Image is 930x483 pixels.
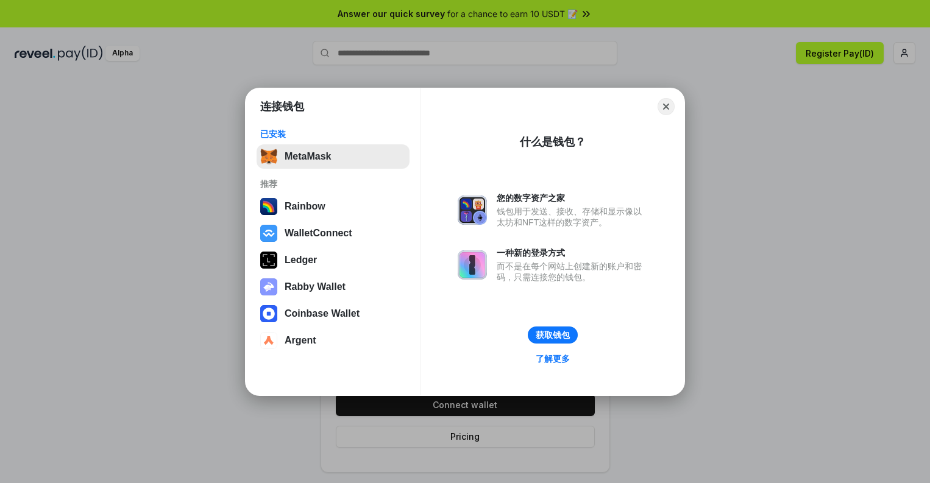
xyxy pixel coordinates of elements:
img: svg+xml,%3Csvg%20fill%3D%22none%22%20height%3D%2233%22%20viewBox%3D%220%200%2035%2033%22%20width%... [260,148,277,165]
div: 了解更多 [536,353,570,364]
div: Rainbow [285,201,325,212]
div: 什么是钱包？ [520,135,586,149]
div: MetaMask [285,151,331,162]
button: Coinbase Wallet [257,301,410,326]
div: 而不是在每个网站上创建新的账户和密码，只需连接您的钱包。 [497,261,648,283]
img: svg+xml,%3Csvg%20width%3D%2228%22%20height%3D%2228%22%20viewBox%3D%220%200%2028%2028%22%20fill%3D... [260,225,277,242]
div: 您的数字资产之家 [497,192,648,203]
div: Rabby Wallet [285,281,346,292]
div: 获取钱包 [536,330,570,340]
img: svg+xml,%3Csvg%20width%3D%2228%22%20height%3D%2228%22%20viewBox%3D%220%200%2028%2028%22%20fill%3D... [260,332,277,349]
h1: 连接钱包 [260,99,304,114]
img: svg+xml,%3Csvg%20xmlns%3D%22http%3A%2F%2Fwww.w3.org%2F2000%2Fsvg%22%20fill%3D%22none%22%20viewBox... [458,196,487,225]
a: 了解更多 [528,351,577,367]
div: Coinbase Wallet [285,308,360,319]
div: 推荐 [260,178,406,189]
div: WalletConnect [285,228,352,239]
img: svg+xml,%3Csvg%20width%3D%2228%22%20height%3D%2228%22%20viewBox%3D%220%200%2028%2028%22%20fill%3D... [260,305,277,322]
img: svg+xml,%3Csvg%20xmlns%3D%22http%3A%2F%2Fwww.w3.org%2F2000%2Fsvg%22%20fill%3D%22none%22%20viewBox... [458,250,487,280]
div: 已安装 [260,129,406,139]
div: 一种新的登录方式 [497,247,648,258]
button: 获取钱包 [528,326,578,344]
button: MetaMask [257,144,410,169]
img: svg+xml,%3Csvg%20xmlns%3D%22http%3A%2F%2Fwww.w3.org%2F2000%2Fsvg%22%20fill%3D%22none%22%20viewBox... [260,278,277,295]
button: WalletConnect [257,221,410,245]
button: Argent [257,328,410,353]
button: Ledger [257,248,410,272]
button: Close [658,98,675,115]
div: 钱包用于发送、接收、存储和显示像以太坊和NFT这样的数字资产。 [497,206,648,228]
div: Argent [285,335,316,346]
button: Rainbow [257,194,410,219]
img: svg+xml,%3Csvg%20xmlns%3D%22http%3A%2F%2Fwww.w3.org%2F2000%2Fsvg%22%20width%3D%2228%22%20height%3... [260,252,277,269]
img: svg+xml,%3Csvg%20width%3D%22120%22%20height%3D%22120%22%20viewBox%3D%220%200%20120%20120%22%20fil... [260,198,277,215]
div: Ledger [285,255,317,266]
button: Rabby Wallet [257,275,410,299]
